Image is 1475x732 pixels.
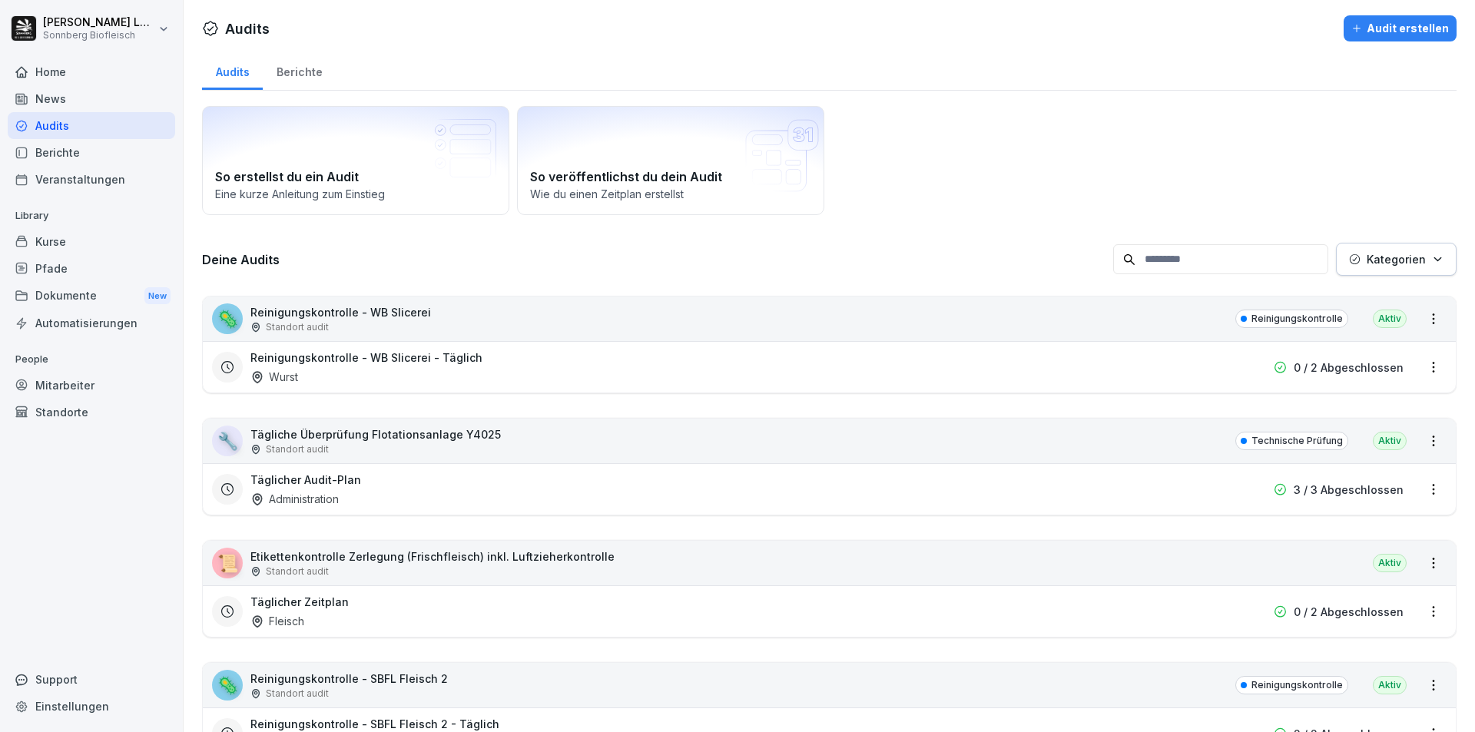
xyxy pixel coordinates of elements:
h3: Reinigungskontrolle - WB Slicerei - Täglich [250,349,482,366]
div: New [144,287,171,305]
p: Reinigungskontrolle - WB Slicerei [250,304,431,320]
div: Aktiv [1373,432,1407,450]
div: Fleisch [250,613,304,629]
div: 🦠 [212,670,243,701]
a: Audits [202,51,263,90]
div: Audit erstellen [1351,20,1449,37]
h3: Täglicher Zeitplan [250,594,349,610]
p: Technische Prüfung [1251,434,1343,448]
button: Kategorien [1336,243,1457,276]
a: News [8,85,175,112]
p: 0 / 2 Abgeschlossen [1294,359,1404,376]
p: Library [8,204,175,228]
a: Pfade [8,255,175,282]
a: So erstellst du ein AuditEine kurze Anleitung zum Einstieg [202,106,509,215]
div: Administration [250,491,339,507]
p: 3 / 3 Abgeschlossen [1294,482,1404,498]
a: Berichte [8,139,175,166]
h2: So erstellst du ein Audit [215,167,496,186]
p: Reinigungskontrolle [1251,678,1343,692]
div: Wurst [250,369,298,385]
p: Kategorien [1367,251,1426,267]
p: 0 / 2 Abgeschlossen [1294,604,1404,620]
a: Home [8,58,175,85]
a: Automatisierungen [8,310,175,336]
div: 📜 [212,548,243,578]
a: Mitarbeiter [8,372,175,399]
p: Sonnberg Biofleisch [43,30,155,41]
div: Aktiv [1373,310,1407,328]
p: Standort audit [266,687,329,701]
a: Einstellungen [8,693,175,720]
a: Standorte [8,399,175,426]
p: Etikettenkontrolle Zerlegung (Frischfleisch) inkl. Luftzieherkontrolle [250,548,615,565]
div: Dokumente [8,282,175,310]
div: 🦠 [212,303,243,334]
h1: Audits [225,18,270,39]
p: Tägliche Überprüfung Flotationsanlage Y4025 [250,426,501,442]
a: DokumenteNew [8,282,175,310]
p: Wie du einen Zeitplan erstellst [530,186,811,202]
h3: Reinigungskontrolle - SBFL Fleisch 2 - Täglich [250,716,499,732]
div: 🔧 [212,426,243,456]
a: Berichte [263,51,336,90]
a: Kurse [8,228,175,255]
p: Standort audit [266,320,329,334]
p: Reinigungskontrolle [1251,312,1343,326]
a: So veröffentlichst du dein AuditWie du einen Zeitplan erstellst [517,106,824,215]
a: Veranstaltungen [8,166,175,193]
h3: Deine Audits [202,251,1105,268]
h3: Täglicher Audit-Plan [250,472,361,488]
div: Aktiv [1373,676,1407,694]
button: Audit erstellen [1344,15,1457,41]
p: [PERSON_NAME] Lumetsberger [43,16,155,29]
p: People [8,347,175,372]
div: Aktiv [1373,554,1407,572]
p: Standort audit [266,442,329,456]
a: Audits [8,112,175,139]
h2: So veröffentlichst du dein Audit [530,167,811,186]
p: Eine kurze Anleitung zum Einstieg [215,186,496,202]
p: Reinigungskontrolle - SBFL Fleisch 2 [250,671,448,687]
p: Standort audit [266,565,329,578]
div: Support [8,666,175,693]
